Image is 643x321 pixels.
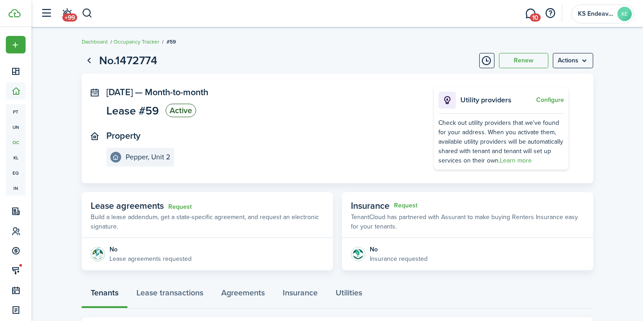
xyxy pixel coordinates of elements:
span: [DATE] [106,85,133,99]
button: Open menu [6,36,26,53]
a: Lease transactions [127,281,212,308]
img: TenantCloud [9,9,21,18]
a: kl [6,150,26,165]
panel-main-title: Property [106,131,140,141]
a: Dashboard [82,38,108,46]
button: Configure [536,97,564,104]
a: Utilities [327,281,371,308]
span: 10 [530,13,541,22]
span: #59 [166,38,176,46]
a: Messaging [522,2,539,25]
a: Learn more [500,156,532,165]
p: Insurance requested [370,254,428,264]
p: Build a lease addendum, get a state-specific agreement, and request an electronic signature. [91,212,324,231]
a: oc [6,135,26,150]
span: — [135,85,143,99]
div: No [370,245,428,254]
a: Insurance [274,281,327,308]
span: +99 [62,13,77,22]
span: Lease #59 [106,105,159,116]
a: Request [168,203,192,211]
menu-btn: Actions [553,53,593,68]
p: Utility providers [460,95,534,106]
div: Check out utility providers that we've found for your address. When you activate them, available ... [438,118,564,165]
img: Insurance protection [351,247,365,261]
a: Notifications [58,2,75,25]
e-details-info-title: Pepper, Unit 2 [126,153,170,161]
button: Open resource center [542,6,558,21]
span: Month-to-month [145,85,208,99]
button: Renew [499,53,548,68]
a: un [6,119,26,135]
img: Agreement e-sign [91,247,105,261]
span: Insurance [351,199,389,212]
avatar-text: KE [617,7,632,21]
a: in [6,180,26,196]
a: Go back [82,53,97,68]
a: pt [6,104,26,119]
button: Search [82,6,93,21]
a: eq [6,165,26,180]
span: Lease agreements [91,199,164,212]
span: KS Endeavors [578,11,614,17]
button: Open menu [553,53,593,68]
h1: No.1472774 [99,52,157,69]
button: Open sidebar [38,5,55,22]
div: No [109,245,192,254]
p: Lease agreements requested [109,254,192,264]
status: Active [166,104,196,117]
button: Request [394,202,417,209]
button: Timeline [479,53,494,68]
a: Occupancy Tracker [114,38,159,46]
p: TenantCloud has partnered with Assurant to make buying Renters Insurance easy for your tenants. [351,212,584,231]
a: Agreements [212,281,274,308]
